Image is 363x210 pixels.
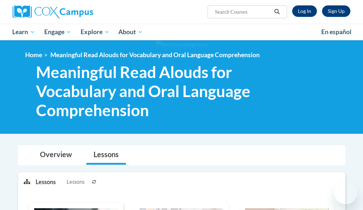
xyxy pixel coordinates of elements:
span: Learn [12,28,35,36]
a: Lessons [86,146,126,165]
a: Overview [33,146,79,165]
a: Learn [8,24,40,40]
span: Meaningful Read Alouds for Vocabulary and Oral Language Comprehension [36,63,279,119]
span: Lessons [67,178,85,186]
img: Cox Campus [13,5,93,18]
a: Cox Campus [13,5,118,18]
span: Explore [81,28,109,36]
iframe: Button to launch messaging window [334,181,357,204]
input: Search Courses [214,8,272,16]
div: Main menu [7,24,356,40]
a: En español [317,24,356,40]
button: Search [272,8,282,16]
a: Explore [76,24,114,40]
span: Meaningful Read Alouds for Vocabulary and Oral Language Comprehension [50,51,260,59]
a: Register [322,5,350,17]
p: Lessons [36,178,56,186]
img: Section background [156,41,207,49]
a: About [114,24,148,40]
a: Home [25,51,42,59]
a: Engage [40,24,76,40]
span: Engage [44,28,71,36]
span: About [118,28,143,36]
a: Log In [292,5,317,17]
span: En español [321,28,351,36]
